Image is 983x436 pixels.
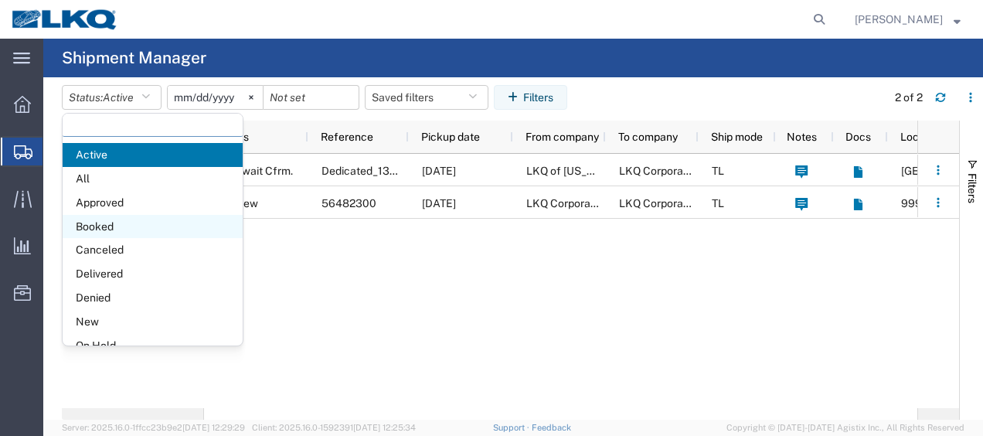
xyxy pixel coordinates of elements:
[422,197,456,209] span: 08/19/2025
[62,85,162,110] button: Status:Active
[711,131,763,143] span: Ship mode
[494,85,567,110] button: Filters
[63,310,243,334] span: New
[895,90,923,106] div: 2 of 2
[63,286,243,310] span: Denied
[235,187,258,220] span: New
[103,91,134,104] span: Active
[63,143,243,167] span: Active
[321,131,373,143] span: Reference
[845,131,871,143] span: Docs
[63,215,243,239] span: Booked
[11,8,119,31] img: logo
[62,423,245,432] span: Server: 2025.16.0-1ffcc23b9e2
[182,423,245,432] span: [DATE] 12:29:29
[532,423,571,432] a: Feedback
[619,197,702,209] span: LKQ Corporation
[63,262,243,286] span: Delivered
[264,86,359,109] input: Not set
[353,423,416,432] span: [DATE] 12:25:34
[321,165,490,177] span: Dedicated_1340_1635_Eng Trans
[63,334,243,358] span: On Hold
[726,421,964,434] span: Copyright © [DATE]-[DATE] Agistix Inc., All Rights Reserved
[62,39,206,77] h4: Shipment Manager
[63,167,243,191] span: All
[63,238,243,262] span: Canceled
[618,131,678,143] span: To company
[855,11,943,28] span: Robert Benette
[235,155,293,187] span: Await Cfrm.
[854,10,961,29] button: [PERSON_NAME]
[365,85,488,110] button: Saved filters
[63,191,243,215] span: Approved
[619,165,702,177] span: LKQ Corporation
[421,131,480,143] span: Pickup date
[787,131,817,143] span: Notes
[168,86,263,109] input: Not set
[526,197,609,209] span: LKQ Corporation
[966,173,978,203] span: Filters
[321,197,376,209] span: 56482300
[422,165,456,177] span: 09/18/2025
[526,165,666,177] span: LKQ of Indiana - Avon, In
[252,423,416,432] span: Client: 2025.16.0-1592391
[493,423,532,432] a: Support
[712,197,724,209] span: TL
[900,131,944,143] span: Location
[526,131,599,143] span: From company
[712,165,724,177] span: TL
